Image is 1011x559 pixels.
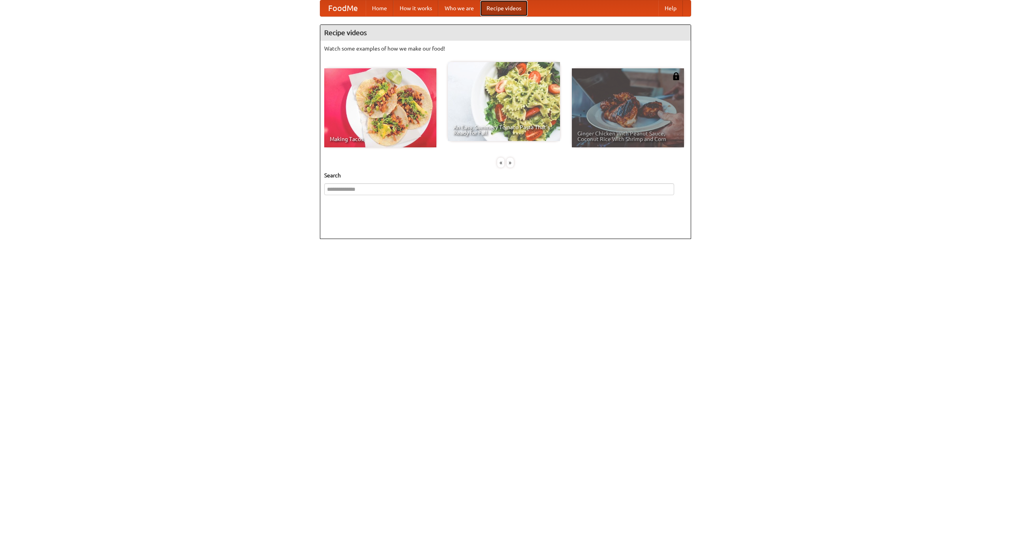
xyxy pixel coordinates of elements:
h5: Search [324,171,687,179]
div: » [507,158,514,168]
a: Who we are [438,0,480,16]
a: Home [366,0,393,16]
a: FoodMe [320,0,366,16]
span: Making Tacos [330,136,431,142]
a: Recipe videos [480,0,528,16]
img: 483408.png [672,72,680,80]
a: Help [658,0,683,16]
span: An Easy, Summery Tomato Pasta That's Ready for Fall [453,124,554,136]
a: Making Tacos [324,68,436,147]
h4: Recipe videos [320,25,691,41]
a: How it works [393,0,438,16]
p: Watch some examples of how we make our food! [324,45,687,53]
div: « [497,158,504,168]
a: An Easy, Summery Tomato Pasta That's Ready for Fall [448,62,560,141]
